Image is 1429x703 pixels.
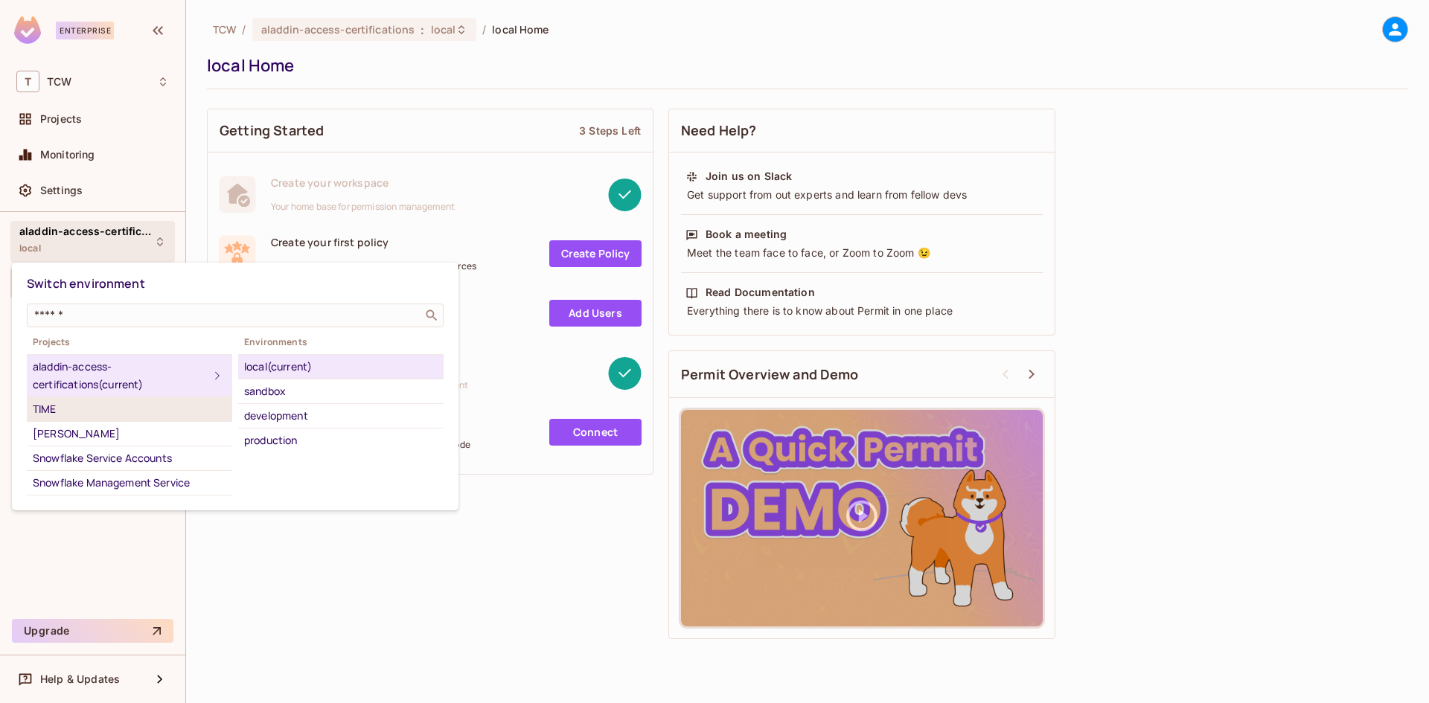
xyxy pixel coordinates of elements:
[244,382,438,400] div: sandbox
[244,358,438,376] div: local (current)
[33,425,226,443] div: [PERSON_NAME]
[238,336,444,348] span: Environments
[27,275,145,292] span: Switch environment
[244,431,438,449] div: production
[33,400,226,418] div: TIME
[33,358,208,394] div: aladdin-access-certifications (current)
[244,407,438,425] div: development
[33,498,226,516] div: Standard Roles
[33,474,226,492] div: Snowflake Management Service
[33,449,226,467] div: Snowflake Service Accounts
[27,336,232,348] span: Projects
